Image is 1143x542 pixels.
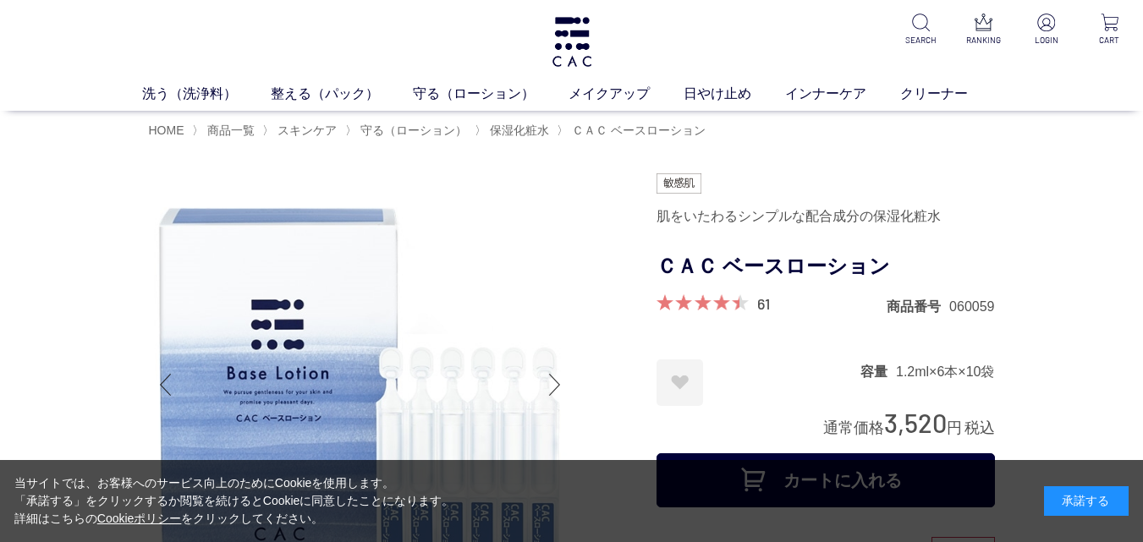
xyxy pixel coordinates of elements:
[964,419,995,436] span: 税込
[572,123,706,137] span: ＣＡＣ ベースローション
[475,123,553,139] li: 〉
[1089,14,1129,47] a: CART
[757,294,770,313] a: 61
[97,512,182,525] a: Cookieポリシー
[278,123,337,137] span: スキンケア
[823,419,884,436] span: 通常価格
[413,84,569,104] a: 守る（ローション）
[887,298,949,315] dt: 商品番号
[657,173,702,194] img: 敏感肌
[274,123,337,137] a: スキンケア
[357,123,467,137] a: 守る（ローション）
[1026,14,1067,47] a: LOGIN
[901,14,942,47] a: SEARCH
[538,351,572,419] div: Next slide
[964,34,1004,47] p: RANKING
[1026,34,1067,47] p: LOGIN
[884,407,947,438] span: 3,520
[149,123,184,137] a: HOME
[142,84,271,104] a: 洗う（洗浄料）
[896,363,995,380] dd: 1.2ml×6本×10袋
[14,474,454,528] div: 当サイトでは、お客様へのサービス向上のためにCookieを使用します。 「承諾する」をクリックするか閲覧を続けるとCookieに同意したことになります。 詳細はこちらの をクリックしてください。
[1044,486,1129,516] div: 承諾する
[490,123,549,137] span: 保湿化粧水
[901,34,942,47] p: SEARCH
[657,453,995,507] button: カートに入れる
[271,84,413,104] a: 整える（パック）
[657,359,703,406] a: お気に入りに登録する
[557,123,710,139] li: 〉
[569,123,706,137] a: ＣＡＣ ベースローション
[785,84,900,104] a: インナーケア
[360,123,467,137] span: 守る（ローション）
[900,84,1002,104] a: クリーナー
[550,17,594,67] img: logo
[149,351,183,419] div: Previous slide
[1089,34,1129,47] p: CART
[860,363,896,380] dt: 容量
[345,123,471,139] li: 〉
[657,202,995,231] div: 肌をいたわるシンプルな配合成分の保湿化粧水
[486,123,549,137] a: 保湿化粧水
[684,84,785,104] a: 日やけ止め
[949,298,994,315] dd: 060059
[262,123,341,139] li: 〉
[207,123,255,137] span: 商品一覧
[964,14,1004,47] a: RANKING
[657,248,995,286] h1: ＣＡＣ ベースローション
[569,84,684,104] a: メイクアップ
[204,123,255,137] a: 商品一覧
[192,123,259,139] li: 〉
[947,419,962,436] span: 円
